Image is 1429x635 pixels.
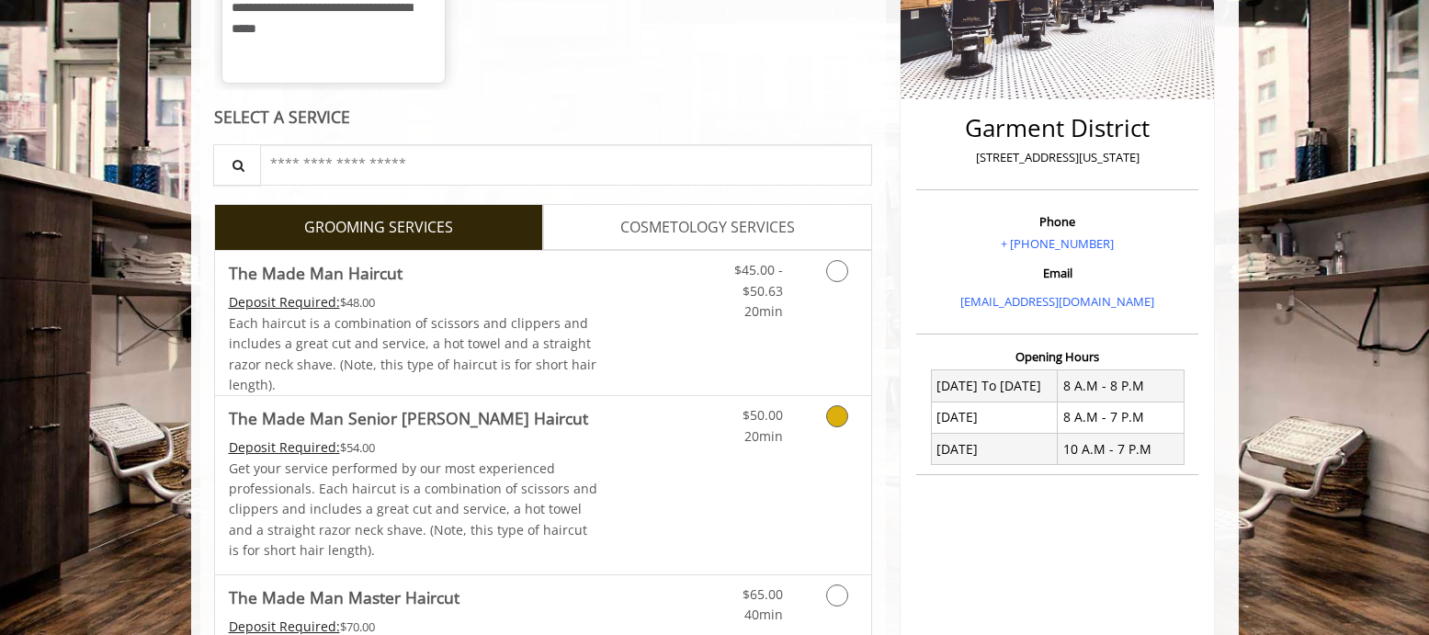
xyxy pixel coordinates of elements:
div: $48.00 [229,292,598,312]
span: 40min [744,606,783,623]
div: SELECT A SERVICE [214,108,873,126]
a: [EMAIL_ADDRESS][DOMAIN_NAME] [960,293,1154,310]
span: Each haircut is a combination of scissors and clippers and includes a great cut and service, a ho... [229,314,596,393]
span: COSMETOLOGY SERVICES [620,216,795,240]
td: 8 A.M - 7 P.M [1058,402,1185,433]
span: $45.00 - $50.63 [734,261,783,299]
span: This service needs some Advance to be paid before we block your appointment [229,618,340,635]
span: This service needs some Advance to be paid before we block your appointment [229,293,340,311]
h3: Phone [921,215,1194,228]
span: $50.00 [743,406,783,424]
span: $65.00 [743,585,783,603]
b: The Made Man Master Haircut [229,584,459,610]
h3: Email [921,266,1194,279]
span: 20min [744,427,783,445]
h2: Garment District [921,115,1194,142]
span: 20min [744,302,783,320]
td: [DATE] [931,402,1058,433]
span: This service needs some Advance to be paid before we block your appointment [229,438,340,456]
p: [STREET_ADDRESS][US_STATE] [921,148,1194,167]
p: Get your service performed by our most experienced professionals. Each haircut is a combination o... [229,459,598,561]
div: $54.00 [229,437,598,458]
td: [DATE] To [DATE] [931,370,1058,402]
td: [DATE] [931,434,1058,465]
span: GROOMING SERVICES [304,216,453,240]
a: + [PHONE_NUMBER] [1001,235,1114,252]
td: 10 A.M - 7 P.M [1058,434,1185,465]
b: The Made Man Senior [PERSON_NAME] Haircut [229,405,588,431]
button: Service Search [213,144,261,186]
h3: Opening Hours [916,350,1198,363]
td: 8 A.M - 8 P.M [1058,370,1185,402]
b: The Made Man Haircut [229,260,403,286]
